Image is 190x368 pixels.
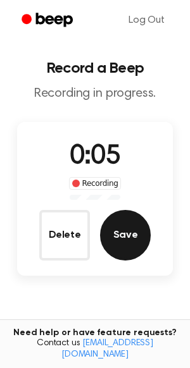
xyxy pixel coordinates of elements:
span: 0:05 [70,144,120,170]
span: Contact us [8,338,182,360]
h1: Record a Beep [10,61,180,76]
a: Log Out [116,5,177,35]
button: Delete Audio Record [39,210,90,261]
a: Beep [13,8,84,33]
button: Save Audio Record [100,210,151,261]
p: Recording in progress. [10,86,180,102]
div: Recording [69,177,122,190]
a: [EMAIL_ADDRESS][DOMAIN_NAME] [61,339,153,359]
